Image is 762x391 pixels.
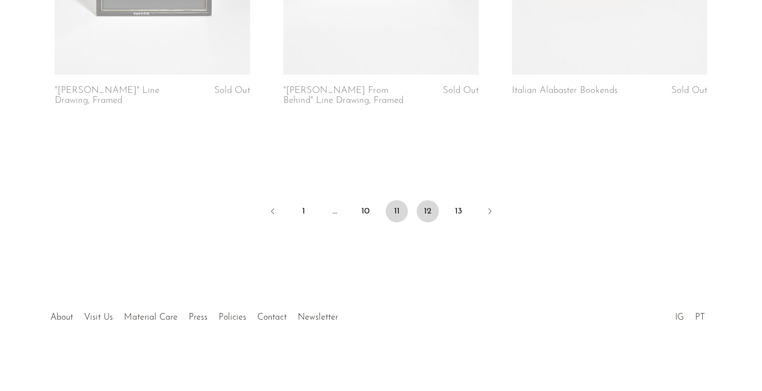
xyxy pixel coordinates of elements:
span: Sold Out [214,86,250,95]
a: Material Care [124,313,178,322]
a: Press [189,313,208,322]
ul: Quick links [45,304,344,325]
a: 10 [355,200,377,222]
span: 12 [417,200,439,222]
ul: Social Medias [670,304,711,325]
span: Sold Out [671,86,707,95]
a: IG [675,313,684,322]
a: 13 [448,200,470,222]
a: Previous [262,200,284,225]
a: 11 [386,200,408,222]
a: PT [695,313,705,322]
a: Next [479,200,501,225]
a: "[PERSON_NAME] From Behind" Line Drawing, Framed [283,86,413,106]
a: Contact [257,313,287,322]
a: Policies [219,313,246,322]
a: Visit Us [84,313,113,322]
a: "[PERSON_NAME]" Line Drawing, Framed [55,86,185,106]
a: About [50,313,73,322]
a: 1 [293,200,315,222]
span: … [324,200,346,222]
a: Italian Alabaster Bookends [512,86,618,96]
span: Sold Out [443,86,479,95]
